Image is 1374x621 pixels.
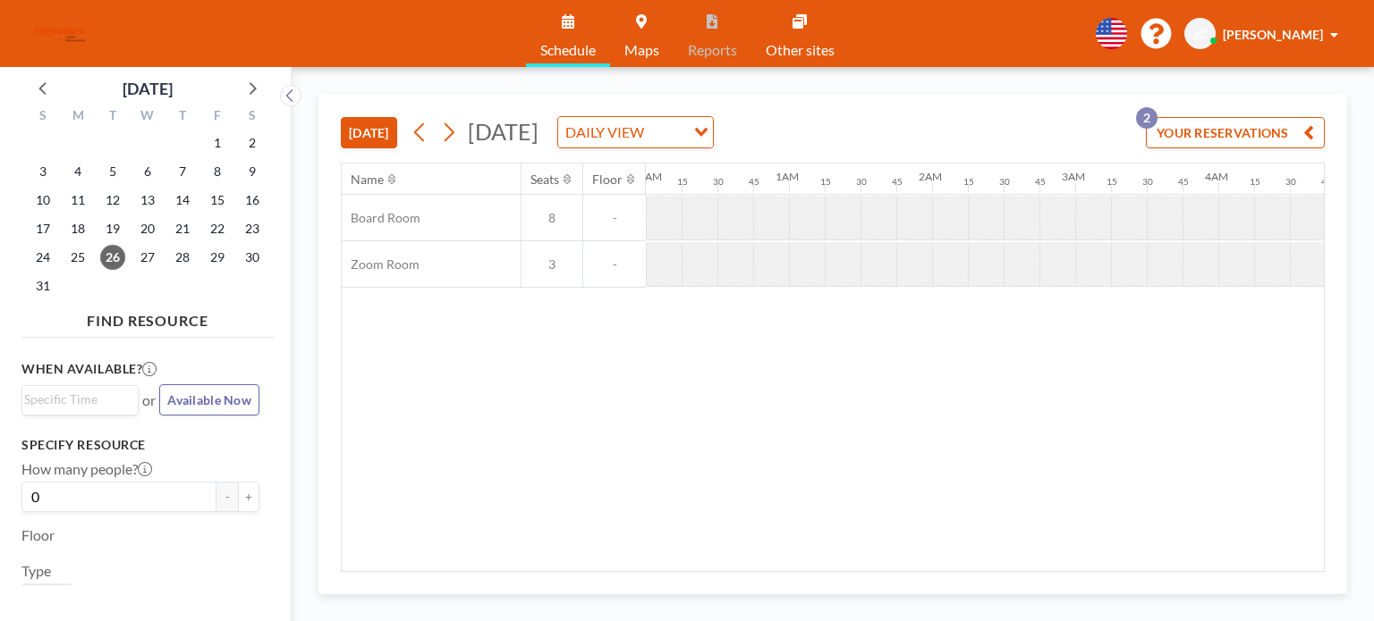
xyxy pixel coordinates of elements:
[22,386,138,413] div: Search for option
[342,256,420,273] span: Zoom Room
[238,482,259,512] button: +
[624,43,659,57] span: Maps
[170,188,195,213] span: Thursday, August 14, 2025
[30,216,55,241] span: Sunday, August 17, 2025
[240,130,265,155] span: Saturday, August 2, 2025
[522,210,582,226] span: 8
[29,16,92,52] img: organization-logo
[892,176,903,188] div: 45
[205,188,230,213] span: Friday, August 15, 2025
[100,245,125,270] span: Tuesday, August 26, 2025
[240,188,265,213] span: Saturday, August 16, 2025
[216,482,238,512] button: -
[1321,176,1332,188] div: 45
[1142,176,1153,188] div: 30
[1285,176,1296,188] div: 30
[677,176,688,188] div: 15
[100,216,125,241] span: Tuesday, August 19, 2025
[632,170,662,183] div: 12AM
[240,159,265,184] span: Saturday, August 9, 2025
[199,105,234,129] div: F
[1107,176,1117,188] div: 15
[24,390,128,409] input: Search for option
[96,105,131,129] div: T
[205,159,230,184] span: Friday, August 8, 2025
[170,216,195,241] span: Thursday, August 21, 2025
[776,170,799,183] div: 1AM
[522,256,582,273] span: 3
[562,121,648,144] span: DAILY VIEW
[558,117,713,147] div: Search for option
[135,159,160,184] span: Wednesday, August 6, 2025
[240,216,265,241] span: Saturday, August 23, 2025
[540,43,596,57] span: Schedule
[963,176,974,188] div: 15
[100,188,125,213] span: Tuesday, August 12, 2025
[123,76,173,101] div: [DATE]
[820,176,831,188] div: 15
[1136,107,1158,129] p: 2
[26,105,61,129] div: S
[468,118,539,145] span: [DATE]
[21,305,274,330] h4: FIND RESOURCE
[135,245,160,270] span: Wednesday, August 27, 2025
[342,210,420,226] span: Board Room
[1205,170,1228,183] div: 4AM
[30,159,55,184] span: Sunday, August 3, 2025
[583,256,646,273] span: -
[205,216,230,241] span: Friday, August 22, 2025
[135,216,160,241] span: Wednesday, August 20, 2025
[1146,117,1325,148] button: YOUR RESERVATIONS2
[341,117,397,148] button: [DATE]
[1250,176,1260,188] div: 15
[919,170,942,183] div: 2AM
[21,562,51,580] label: Type
[1178,176,1189,188] div: 45
[856,176,867,188] div: 30
[21,526,55,544] label: Floor
[1035,176,1046,188] div: 45
[205,130,230,155] span: Friday, August 1, 2025
[30,188,55,213] span: Sunday, August 10, 2025
[135,188,160,213] span: Wednesday, August 13, 2025
[1193,26,1207,42] span: JC
[1223,27,1323,42] span: [PERSON_NAME]
[713,176,724,188] div: 30
[30,245,55,270] span: Sunday, August 24, 2025
[61,105,96,129] div: M
[30,273,55,298] span: Sunday, August 31, 2025
[142,391,156,409] span: or
[159,384,259,415] button: Available Now
[65,188,90,213] span: Monday, August 11, 2025
[234,105,269,129] div: S
[530,172,559,188] div: Seats
[21,460,152,478] label: How many people?
[65,216,90,241] span: Monday, August 18, 2025
[205,245,230,270] span: Friday, August 29, 2025
[165,105,199,129] div: T
[649,121,683,144] input: Search for option
[21,437,259,453] h3: Specify resource
[999,176,1010,188] div: 30
[170,159,195,184] span: Thursday, August 7, 2025
[170,245,195,270] span: Thursday, August 28, 2025
[749,176,759,188] div: 45
[65,159,90,184] span: Monday, August 4, 2025
[65,245,90,270] span: Monday, August 25, 2025
[167,392,251,407] span: Available Now
[131,105,165,129] div: W
[1062,170,1085,183] div: 3AM
[583,210,646,226] span: -
[592,172,623,188] div: Floor
[100,159,125,184] span: Tuesday, August 5, 2025
[351,172,384,188] div: Name
[688,43,737,57] span: Reports
[766,43,835,57] span: Other sites
[240,245,265,270] span: Saturday, August 30, 2025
